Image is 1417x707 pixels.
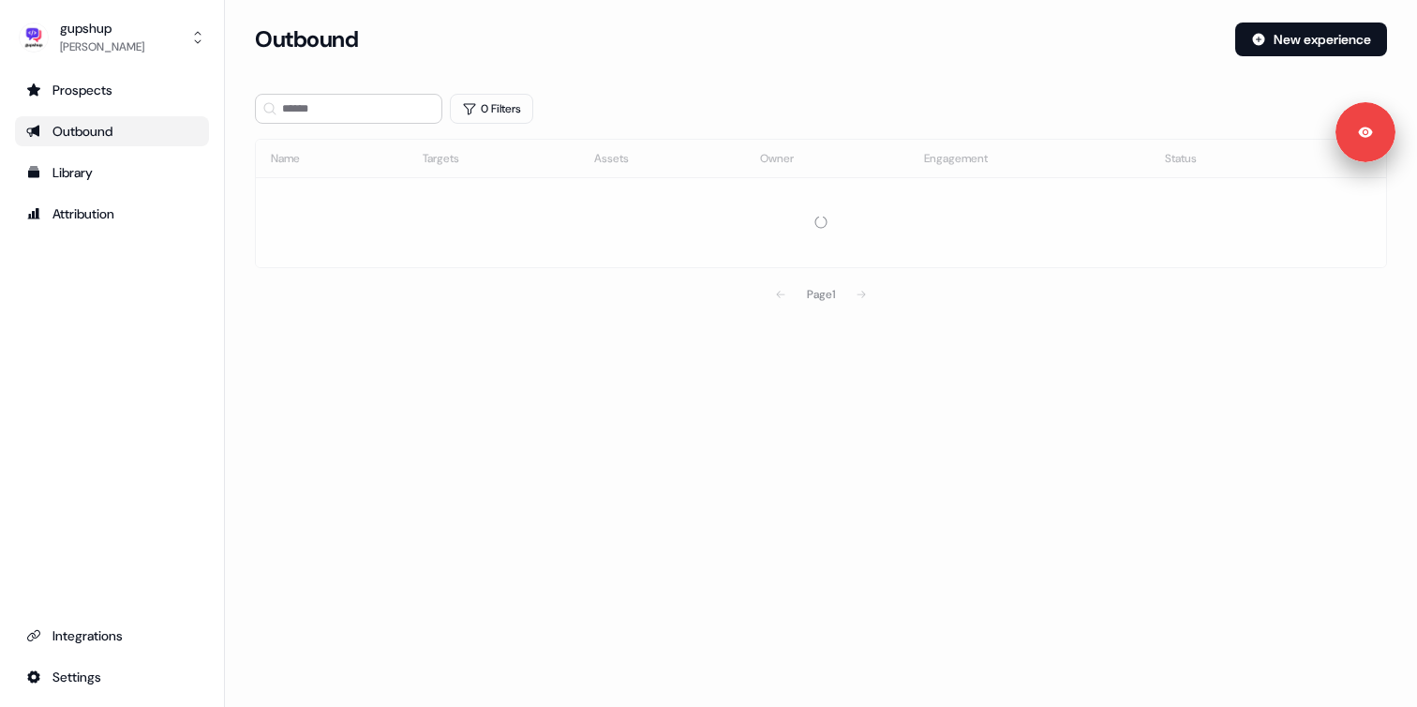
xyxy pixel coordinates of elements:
a: Go to integrations [15,662,209,692]
a: Go to outbound experience [15,116,209,146]
div: [PERSON_NAME] [60,38,144,56]
div: Settings [26,668,198,686]
button: gupshup[PERSON_NAME] [15,15,209,60]
div: Integrations [26,626,198,645]
a: Go to prospects [15,75,209,105]
a: Go to attribution [15,199,209,229]
a: Go to integrations [15,621,209,651]
a: Go to templates [15,158,209,188]
button: 0 Filters [450,94,533,124]
button: New experience [1235,23,1387,56]
div: Library [26,163,198,182]
div: Outbound [26,122,198,141]
div: Prospects [26,81,198,99]
div: gupshup [60,19,144,38]
div: Attribution [26,204,198,223]
h3: Outbound [255,25,358,53]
